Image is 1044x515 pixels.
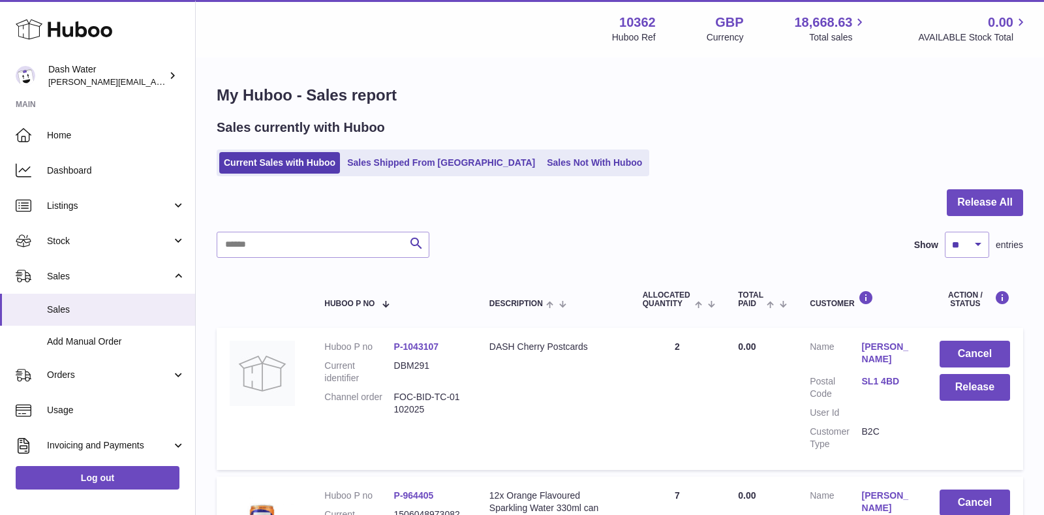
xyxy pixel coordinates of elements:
[47,200,172,212] span: Listings
[862,490,913,514] a: [PERSON_NAME]
[217,85,1023,106] h1: My Huboo - Sales report
[343,152,540,174] a: Sales Shipped From [GEOGRAPHIC_DATA]
[738,490,756,501] span: 0.00
[809,31,867,44] span: Total sales
[48,76,262,87] span: [PERSON_NAME][EMAIL_ADDRESS][DOMAIN_NAME]
[324,490,393,502] dt: Huboo P no
[862,341,913,366] a: [PERSON_NAME]
[219,152,340,174] a: Current Sales with Huboo
[810,341,861,369] dt: Name
[707,31,744,44] div: Currency
[715,14,743,31] strong: GBP
[794,14,852,31] span: 18,668.63
[394,391,463,416] dd: FOC-BID-TC-01102025
[738,341,756,352] span: 0.00
[810,290,913,308] div: Customer
[542,152,647,174] a: Sales Not With Huboo
[394,490,434,501] a: P-964405
[16,466,179,490] a: Log out
[47,235,172,247] span: Stock
[810,375,861,400] dt: Postal Code
[940,290,1010,308] div: Action / Status
[630,328,726,469] td: 2
[47,439,172,452] span: Invoicing and Payments
[738,291,763,308] span: Total paid
[230,341,295,406] img: no-photo.jpg
[394,360,463,384] dd: DBM291
[324,360,393,384] dt: Current identifier
[988,14,1013,31] span: 0.00
[918,31,1028,44] span: AVAILABLE Stock Total
[47,129,185,142] span: Home
[324,341,393,353] dt: Huboo P no
[794,14,867,44] a: 18,668.63 Total sales
[940,374,1010,401] button: Release
[810,426,861,450] dt: Customer Type
[48,63,166,88] div: Dash Water
[810,407,861,419] dt: User Id
[918,14,1028,44] a: 0.00 AVAILABLE Stock Total
[940,341,1010,367] button: Cancel
[324,391,393,416] dt: Channel order
[47,164,185,177] span: Dashboard
[643,291,692,308] span: ALLOCATED Quantity
[394,341,439,352] a: P-1043107
[217,119,385,136] h2: Sales currently with Huboo
[47,404,185,416] span: Usage
[489,490,617,514] div: 12x Orange Flavoured Sparkling Water 330ml can
[947,189,1023,216] button: Release All
[862,426,913,450] dd: B2C
[489,341,617,353] div: DASH Cherry Postcards
[47,336,185,348] span: Add Manual Order
[862,375,913,388] a: SL1 4BD
[47,270,172,283] span: Sales
[612,31,656,44] div: Huboo Ref
[47,304,185,316] span: Sales
[324,300,375,308] span: Huboo P no
[16,66,35,86] img: james@dash-water.com
[489,300,543,308] span: Description
[914,239,938,251] label: Show
[47,369,172,381] span: Orders
[996,239,1023,251] span: entries
[619,14,656,31] strong: 10362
